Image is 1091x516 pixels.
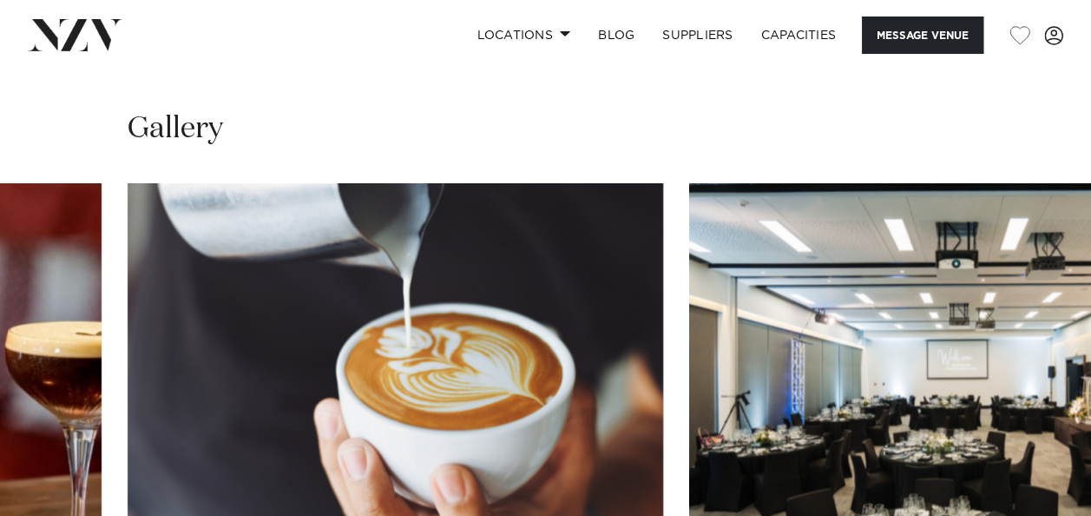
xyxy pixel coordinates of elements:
a: BLOG [584,17,648,54]
img: nzv-logo.png [28,19,122,50]
a: SUPPLIERS [648,17,746,54]
a: Capacities [747,17,851,54]
a: Locations [463,17,584,54]
h2: Gallery [128,109,223,149]
button: Message Venue [862,17,983,54]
